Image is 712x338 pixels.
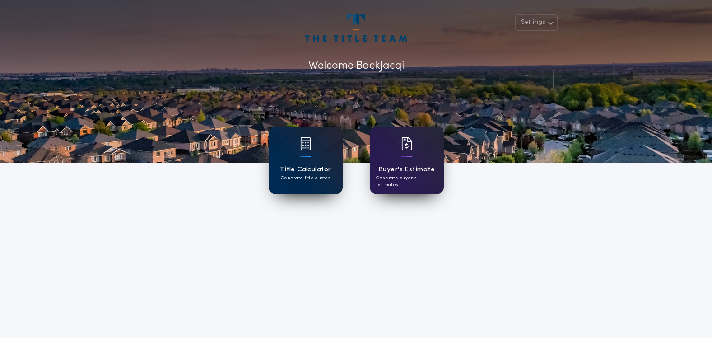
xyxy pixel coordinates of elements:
[300,137,311,150] img: card icon
[515,14,558,31] button: Settings
[308,58,404,74] p: Welcome Back Jacqi
[401,137,412,150] img: card icon
[269,127,343,194] a: card iconTitle CalculatorGenerate title quotes
[281,175,330,182] p: Generate title quotes
[376,175,437,188] p: Generate buyer's estimates
[370,127,444,194] a: card iconBuyer's EstimateGenerate buyer's estimates
[305,14,406,42] img: account-logo
[378,164,435,175] h1: Buyer's Estimate
[279,164,331,175] h1: Title Calculator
